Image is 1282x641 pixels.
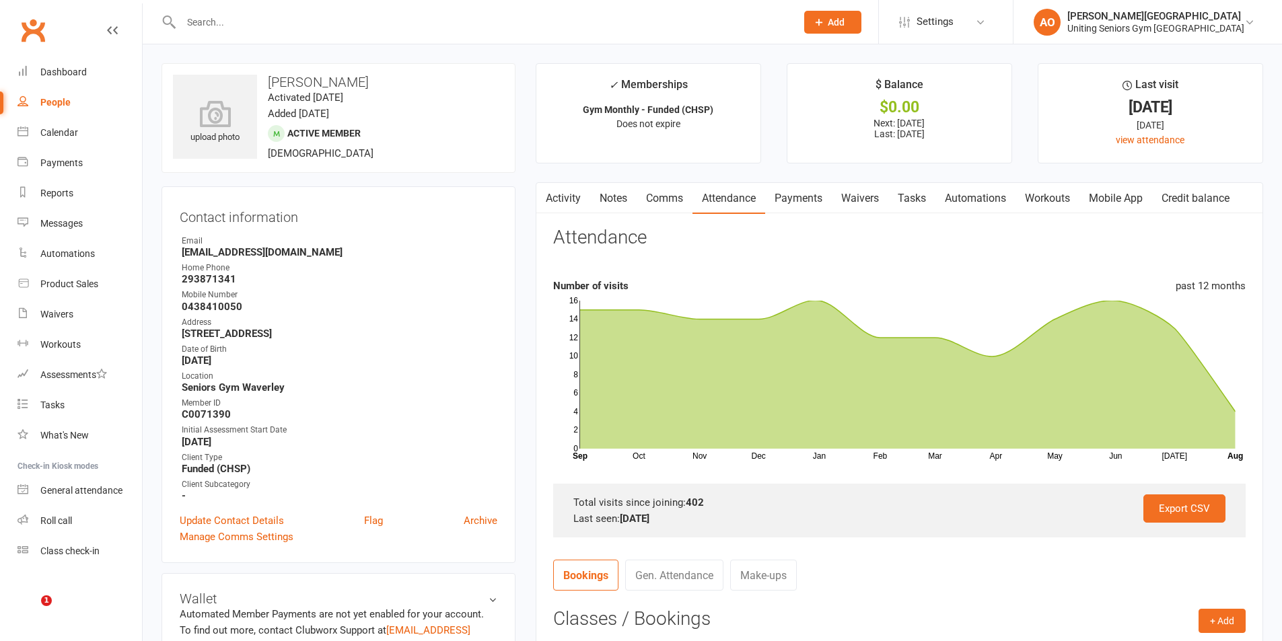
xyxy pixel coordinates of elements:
[1116,135,1184,145] a: view attendance
[40,157,83,168] div: Payments
[17,420,142,451] a: What's New
[17,476,142,506] a: General attendance kiosk mode
[1176,278,1246,294] div: past 12 months
[182,328,497,340] strong: [STREET_ADDRESS]
[1199,609,1246,633] button: + Add
[182,490,497,502] strong: -
[182,301,497,313] strong: 0438410050
[182,478,497,491] div: Client Subcategory
[1016,183,1079,214] a: Workouts
[40,339,81,350] div: Workouts
[553,609,1246,630] h3: Classes / Bookings
[573,511,1225,527] div: Last seen:
[573,494,1225,511] div: Total visits since joining:
[17,148,142,178] a: Payments
[182,463,497,475] strong: Funded (CHSP)
[17,360,142,390] a: Assessments
[40,369,107,380] div: Assessments
[182,397,497,410] div: Member ID
[804,11,861,34] button: Add
[692,183,765,214] a: Attendance
[686,496,704,508] strong: 402
[17,390,142,420] a: Tasks
[1152,183,1239,214] a: Credit balance
[1050,100,1250,114] div: [DATE]
[888,183,935,214] a: Tasks
[1067,10,1244,22] div: [PERSON_NAME][GEOGRAPHIC_DATA]
[616,118,680,129] span: Does not expire
[182,381,497,393] strong: Seniors Gym Waverley
[40,400,65,410] div: Tasks
[799,118,999,139] p: Next: [DATE] Last: [DATE]
[553,280,629,292] strong: Number of visits
[182,262,497,274] div: Home Phone
[40,218,83,229] div: Messages
[40,309,73,319] div: Waivers
[1050,118,1250,133] div: [DATE]
[182,451,497,464] div: Client Type
[13,595,46,628] iframe: Intercom live chat
[17,57,142,87] a: Dashboard
[17,269,142,299] a: Product Sales
[182,408,497,420] strong: C0071390
[16,13,50,47] a: Clubworx
[917,7,954,37] span: Settings
[590,183,637,214] a: Notes
[182,273,497,285] strong: 293871341
[182,316,497,329] div: Address
[17,178,142,209] a: Reports
[40,515,72,526] div: Roll call
[828,17,845,28] span: Add
[464,513,497,529] a: Archive
[17,506,142,536] a: Roll call
[268,108,329,120] time: Added [DATE]
[876,76,923,100] div: $ Balance
[182,424,497,437] div: Initial Assessment Start Date
[40,188,73,198] div: Reports
[625,560,723,591] a: Gen. Attendance
[40,127,78,138] div: Calendar
[1034,9,1061,36] div: AO
[182,436,497,448] strong: [DATE]
[17,87,142,118] a: People
[40,278,98,289] div: Product Sales
[268,91,343,104] time: Activated [DATE]
[182,289,497,301] div: Mobile Number
[182,246,497,258] strong: [EMAIL_ADDRESS][DOMAIN_NAME]
[17,330,142,360] a: Workouts
[799,100,999,114] div: $0.00
[40,248,95,259] div: Automations
[182,370,497,383] div: Location
[583,104,713,115] strong: Gym Monthly - Funded (CHSP)
[17,209,142,239] a: Messages
[40,430,89,441] div: What's New
[182,343,497,356] div: Date of Birth
[609,76,688,101] div: Memberships
[832,183,888,214] a: Waivers
[182,354,497,367] strong: [DATE]
[41,595,52,606] span: 1
[40,97,71,108] div: People
[177,13,787,32] input: Search...
[180,204,497,225] h3: Contact information
[1079,183,1152,214] a: Mobile App
[17,239,142,269] a: Automations
[40,67,87,77] div: Dashboard
[1067,22,1244,34] div: Uniting Seniors Gym [GEOGRAPHIC_DATA]
[1123,76,1178,100] div: Last visit
[765,183,832,214] a: Payments
[935,183,1016,214] a: Automations
[173,100,257,145] div: upload photo
[637,183,692,214] a: Comms
[536,183,590,214] a: Activity
[173,75,504,89] h3: [PERSON_NAME]
[268,147,373,159] span: [DEMOGRAPHIC_DATA]
[40,485,122,496] div: General attendance
[609,79,618,91] i: ✓
[553,560,618,591] a: Bookings
[1143,494,1225,523] a: Export CSV
[40,545,100,556] div: Class check-in
[730,560,797,591] a: Make-ups
[287,128,361,139] span: Active member
[17,536,142,566] a: Class kiosk mode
